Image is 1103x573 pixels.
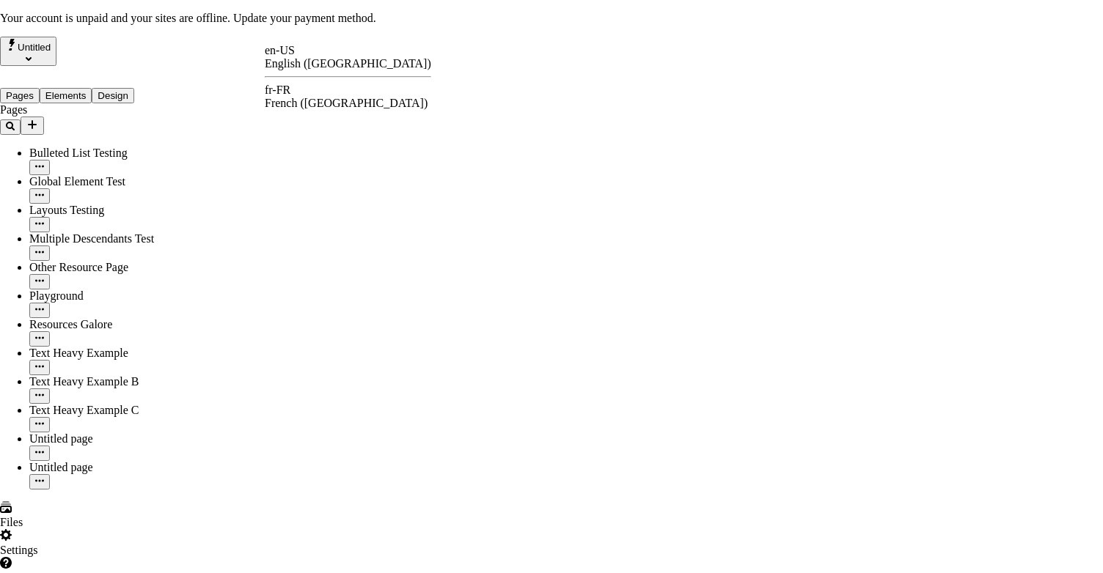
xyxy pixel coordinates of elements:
div: French ([GEOGRAPHIC_DATA]) [265,97,431,110]
div: Open locale picker [265,44,431,110]
p: Cookie Test Route [6,12,214,25]
div: fr-FR [265,84,431,97]
div: en-US [265,44,431,57]
div: English ([GEOGRAPHIC_DATA]) [265,57,431,70]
